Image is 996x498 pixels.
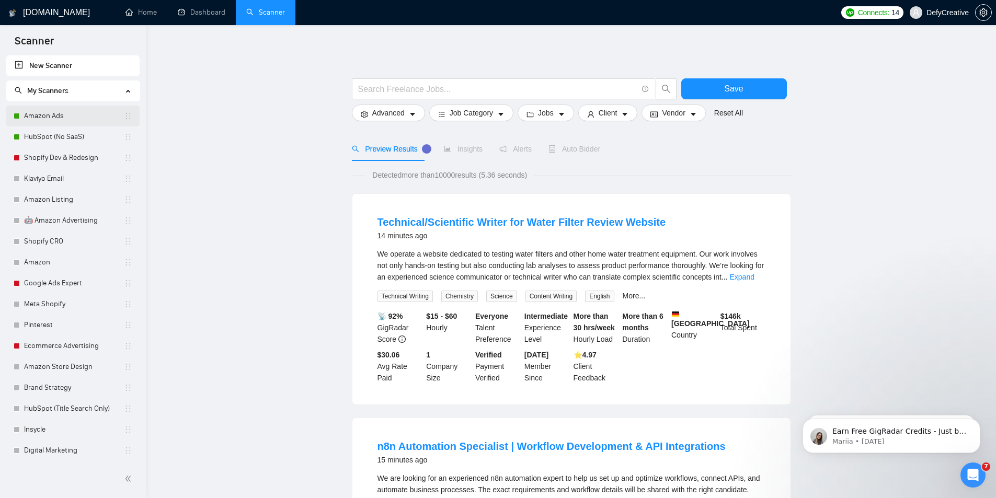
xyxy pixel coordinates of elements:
[6,147,140,168] li: Shopify Dev & Redesign
[6,419,140,440] li: Insycle
[982,462,990,471] span: 7
[787,397,996,470] iframe: Intercom notifications message
[522,310,571,345] div: Experience Level
[690,110,697,118] span: caret-down
[424,310,473,345] div: Hourly
[6,377,140,398] li: Brand Strategy
[124,279,132,287] span: holder
[124,321,132,329] span: holder
[409,110,416,118] span: caret-down
[6,231,140,252] li: Shopify CRO
[24,147,124,168] a: Shopify Dev & Redesign
[475,351,502,359] b: Verified
[6,55,140,76] li: New Scanner
[15,87,22,94] span: search
[6,440,140,461] li: Digital Marketing
[124,258,132,267] span: holder
[24,168,124,189] a: Klaviyo Email
[24,419,124,440] a: Insycle
[358,83,637,96] input: Search Freelance Jobs...
[124,384,132,392] span: holder
[37,240,60,251] div: Mariia
[6,252,140,273] li: Amazon
[524,351,548,359] b: [DATE]
[124,342,132,350] span: holder
[246,8,285,17] a: searchScanner
[912,9,920,16] span: user
[6,210,140,231] li: 🤖 Amazon Advertising
[620,310,669,345] div: Duration
[960,462,986,488] iframe: Intercom live chat
[37,202,60,213] div: Mariia
[24,440,124,461] a: Digital Marketing
[718,310,768,345] div: Total Spent
[12,75,33,96] img: Profile image for Mariia
[37,47,60,58] div: Mariia
[12,153,33,173] img: Profile image for Mariia
[724,82,743,95] span: Save
[429,105,513,121] button: barsJob Categorycaret-down
[422,144,431,154] div: Tooltip anchor
[375,310,425,345] div: GigRadar Score
[497,110,505,118] span: caret-down
[377,216,666,228] a: Technical/Scientific Writer for Water Filter Review Website
[377,229,666,242] div: 14 minutes ago
[377,351,400,359] b: $30.06
[52,326,105,368] button: Messages
[650,110,658,118] span: idcard
[642,86,649,92] span: info-circle
[729,273,754,281] a: Expand
[578,105,638,121] button: userClientcaret-down
[548,145,556,153] span: robot
[37,86,60,97] div: Mariia
[124,133,132,141] span: holder
[62,47,98,58] div: • 43m ago
[891,7,899,18] span: 14
[846,8,854,17] img: upwork-logo.png
[352,105,425,121] button: settingAdvancedcaret-down
[6,335,140,356] li: Ecommerce Advertising
[24,126,124,147] a: HubSpot (No SaaS)
[444,145,451,153] span: area-chart
[184,4,202,23] div: Close
[124,446,132,455] span: holder
[526,110,534,118] span: folder
[175,352,191,360] span: Help
[6,33,62,55] span: Scanner
[372,107,405,119] span: Advanced
[15,55,131,76] a: New Scanner
[375,349,425,384] div: Avg Rate Paid
[621,110,628,118] span: caret-down
[858,7,889,18] span: Connects:
[426,351,430,359] b: 1
[124,404,132,413] span: holder
[58,294,152,315] button: Ask a question
[124,473,135,484] span: double-left
[62,279,91,290] div: • [DATE]
[538,107,554,119] span: Jobs
[37,163,60,174] div: Mariia
[558,110,565,118] span: caret-down
[124,154,132,162] span: holder
[656,84,676,94] span: search
[62,202,91,213] div: • [DATE]
[24,252,124,273] a: Amazon
[426,312,457,320] b: $15 - $60
[574,312,615,332] b: More than 30 hrs/week
[473,349,522,384] div: Payment Verified
[571,310,621,345] div: Hourly Load
[15,86,68,95] span: My Scanners
[125,8,157,17] a: homeHome
[124,112,132,120] span: holder
[574,351,597,359] b: ⭐️ 4.97
[12,307,33,328] img: Profile image for Mariia
[124,425,132,434] span: holder
[6,398,140,419] li: HubSpot (Title Search Only)
[656,78,677,99] button: search
[24,356,124,377] a: Amazon Store Design
[377,441,726,452] a: n8n Automation Specialist | Workflow Development & API Integrations
[62,86,91,97] div: • 8h ago
[24,231,124,252] a: Shopify CRO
